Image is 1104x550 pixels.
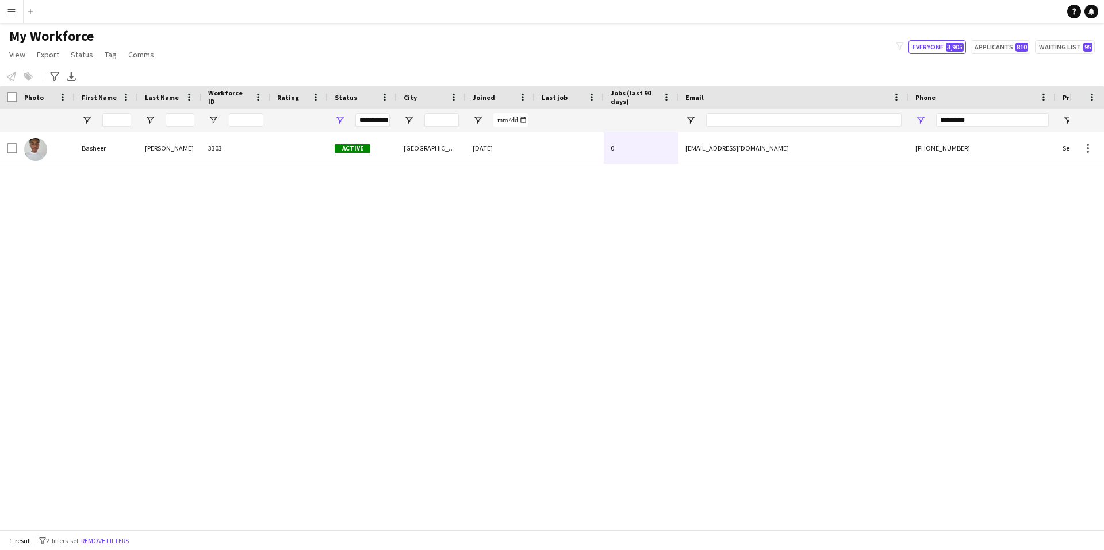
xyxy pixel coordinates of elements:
input: Email Filter Input [706,113,902,127]
app-action-btn: Export XLSX [64,70,78,83]
div: [PERSON_NAME] [138,132,201,164]
input: First Name Filter Input [102,113,131,127]
span: Status [335,93,357,102]
a: Status [66,47,98,62]
input: Workforce ID Filter Input [229,113,263,127]
span: Profile [1063,93,1086,102]
span: Comms [128,49,154,60]
div: [DATE] [466,132,535,164]
button: Open Filter Menu [685,115,696,125]
button: Open Filter Menu [1063,115,1073,125]
input: Joined Filter Input [493,113,528,127]
span: Phone [915,93,936,102]
app-action-btn: Advanced filters [48,70,62,83]
span: Export [37,49,59,60]
span: Rating [277,93,299,102]
span: My Workforce [9,28,94,45]
span: Jobs (last 90 days) [611,89,658,106]
span: View [9,49,25,60]
span: Last job [542,93,568,102]
div: [EMAIL_ADDRESS][DOMAIN_NAME] [678,132,908,164]
button: Open Filter Menu [404,115,414,125]
button: Everyone3,905 [908,40,966,54]
button: Applicants810 [971,40,1030,54]
button: Open Filter Menu [473,115,483,125]
button: Remove filters [79,534,131,547]
input: Last Name Filter Input [166,113,194,127]
a: Comms [124,47,159,62]
span: Workforce ID [208,89,250,106]
span: Status [71,49,93,60]
span: Email [685,93,704,102]
div: Basheer [75,132,138,164]
span: Last Name [145,93,179,102]
button: Open Filter Menu [82,115,92,125]
img: Basheer Mohammed [24,138,47,161]
button: Waiting list95 [1035,40,1095,54]
span: City [404,93,417,102]
span: Active [335,144,370,153]
a: Export [32,47,64,62]
a: View [5,47,30,62]
span: 810 [1015,43,1028,52]
div: 3303 [201,132,270,164]
span: 95 [1083,43,1092,52]
div: [PHONE_NUMBER] [908,132,1056,164]
button: Open Filter Menu [145,115,155,125]
span: Photo [24,93,44,102]
span: First Name [82,93,117,102]
input: Phone Filter Input [936,113,1049,127]
button: Open Filter Menu [335,115,345,125]
div: 0 [604,132,678,164]
span: 3,905 [946,43,964,52]
span: Joined [473,93,495,102]
input: City Filter Input [424,113,459,127]
button: Open Filter Menu [915,115,926,125]
div: [GEOGRAPHIC_DATA] [397,132,466,164]
span: 2 filters set [46,536,79,545]
button: Open Filter Menu [208,115,218,125]
span: Tag [105,49,117,60]
a: Tag [100,47,121,62]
